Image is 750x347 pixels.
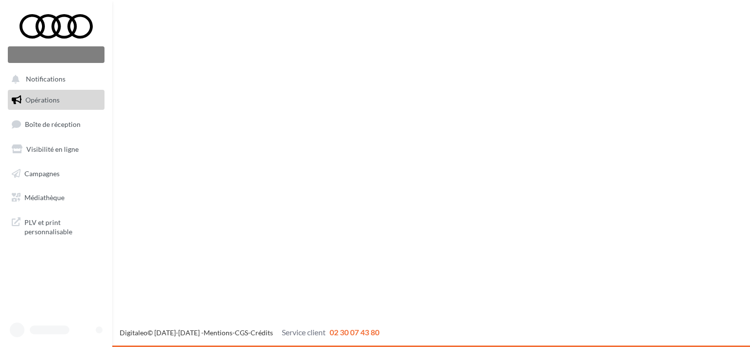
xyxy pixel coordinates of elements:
a: CGS [235,328,248,337]
a: Visibilité en ligne [6,139,106,160]
div: Nouvelle campagne [8,46,104,63]
span: Boîte de réception [25,120,81,128]
a: PLV et print personnalisable [6,212,106,241]
a: Campagnes [6,163,106,184]
a: Digitaleo [120,328,147,337]
span: Médiathèque [24,193,64,202]
span: 02 30 07 43 80 [330,327,379,337]
a: Médiathèque [6,187,106,208]
a: Mentions [204,328,232,337]
a: Crédits [250,328,273,337]
a: Opérations [6,90,106,110]
span: Service client [282,327,326,337]
span: PLV et print personnalisable [24,216,101,237]
a: Boîte de réception [6,114,106,135]
span: Visibilité en ligne [26,145,79,153]
span: Campagnes [24,169,60,177]
span: Notifications [26,75,65,83]
span: Opérations [25,96,60,104]
span: © [DATE]-[DATE] - - - [120,328,379,337]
